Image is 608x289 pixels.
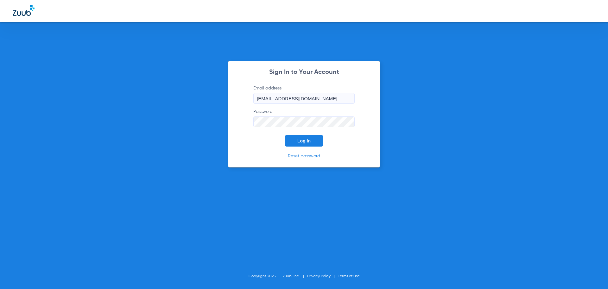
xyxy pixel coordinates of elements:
[253,108,355,127] label: Password
[307,274,331,278] a: Privacy Policy
[283,273,307,279] li: Zuub, Inc.
[253,116,355,127] input: Password
[244,69,364,76] h2: Sign In to Your Account
[253,93,355,104] input: Email address
[253,85,355,104] label: Email address
[249,273,283,279] li: Copyright 2025
[576,259,608,289] iframe: Chat Widget
[338,274,360,278] a: Terms of Use
[288,154,320,158] a: Reset password
[13,5,35,16] img: Zuub Logo
[297,138,311,143] span: Log In
[285,135,323,147] button: Log In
